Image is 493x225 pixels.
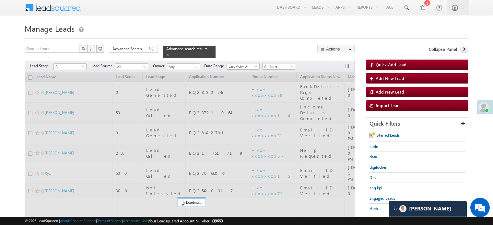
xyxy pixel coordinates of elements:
a: Contact Support [70,219,96,223]
a: Last Activity [227,63,260,70]
a: All Time [262,63,295,70]
div: carter-dragCarter[PERSON_NAME] [389,201,467,217]
span: All Time [263,63,293,69]
span: Your Leadsquared Account Number is [149,219,223,223]
span: Manage Leads [25,23,75,34]
div: Loading... [178,198,205,206]
span: All [54,64,85,70]
span: Carter [409,206,451,212]
a: Acceptable Use [123,219,148,223]
button: Actions [317,45,355,53]
span: code [370,144,378,149]
span: Import Lead [376,103,400,108]
input: Type to Search [167,63,200,70]
span: High [370,206,378,211]
span: Date Range [204,63,227,69]
span: © 2025 LeadSquared | | | | | [25,218,223,224]
div: Quick Filters [366,118,469,130]
span: Add New Lead [376,89,404,95]
span: eng kpi [370,186,382,190]
span: 39660 [213,219,223,223]
img: Search [82,47,85,50]
span: Starred Leads [377,133,400,138]
span: ? [90,46,93,51]
span: Advanced Search [112,46,144,52]
a: About [60,219,69,223]
a: Terms of Service [97,219,122,223]
span: data [370,154,377,159]
span: Advanced search results [166,46,207,51]
a: Show All Items [191,64,199,70]
span: digilocker [370,165,386,170]
span: Last Activity [227,63,258,69]
img: Carter [399,205,406,212]
span: Engaged Leads [370,196,395,201]
a: All [115,63,148,70]
a: All [53,63,87,70]
span: Add New Lead [376,75,404,81]
button: ? [87,45,95,53]
span: Owner [153,63,167,69]
span: Lead Stage [30,63,53,69]
span: All [115,64,146,70]
img: carter-drag [393,206,398,211]
span: Dra [370,175,376,180]
span: Lead Source [91,63,115,69]
span: Quick Add Lead [376,62,406,67]
span: Collapse Panel [429,46,457,52]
